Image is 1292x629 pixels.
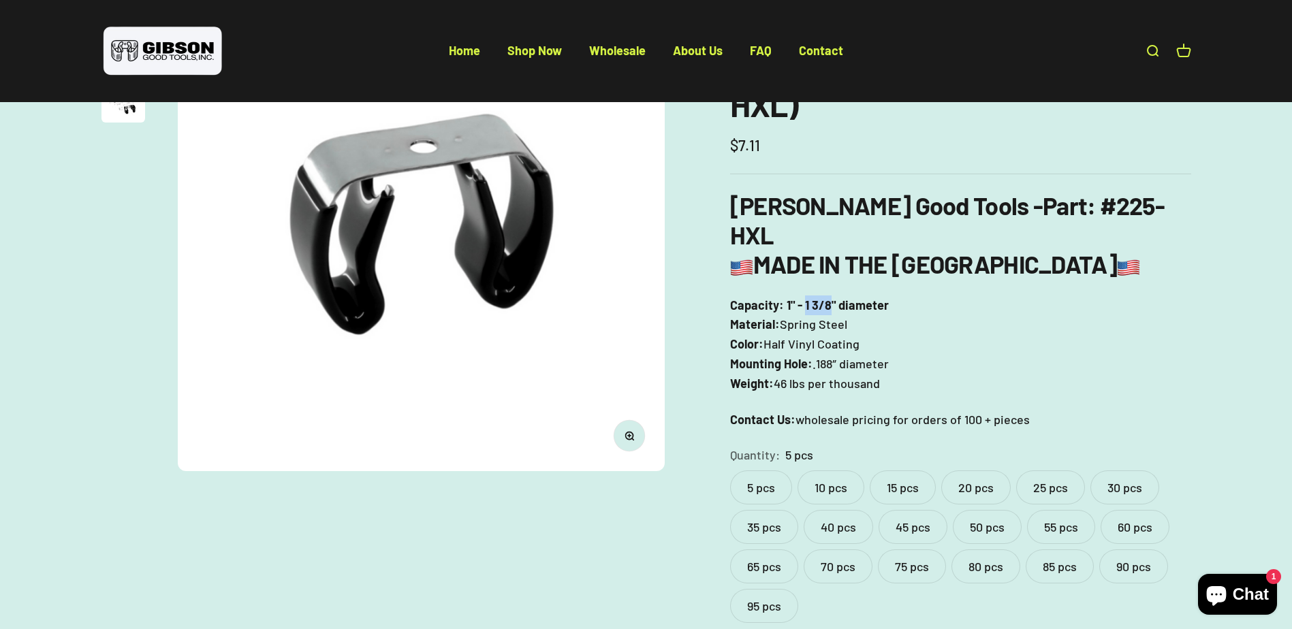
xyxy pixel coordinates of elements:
b: [PERSON_NAME] Good Tools - [730,191,1087,220]
a: FAQ [750,43,772,58]
sale-price: $7.11 [730,133,760,157]
span: Part [1043,191,1087,220]
b: Weight: [730,376,774,391]
span: .188″ diameter [813,354,889,374]
legend: Quantity: [730,445,780,465]
b: : #225-HXL [730,191,1165,249]
h1: Spring Steel Gripper Clip - Half Vinyl Coated - 1"-1 3/8" (#225-HXL) [730,14,1191,122]
b: Material: [730,317,780,332]
a: Contact [799,43,843,58]
img: close up of a spring steel gripper clip, tool clip, durable, secure holding, Excellent corrosion ... [101,83,145,123]
a: About Us [673,43,723,58]
a: Wholesale [589,43,646,58]
b: Color: [730,336,763,351]
button: Go to item 3 [101,83,145,127]
b: MADE IN THE [GEOGRAPHIC_DATA] [730,249,1140,278]
b: Capacity: 1" - 1 3/8" diameter [730,297,889,312]
span: Spring Steel [780,314,847,334]
span: Half Vinyl Coating [763,334,860,354]
p: wholesale pricing for orders of 100 + pieces [730,410,1191,430]
inbox-online-store-chat: Shopify online store chat [1194,574,1281,618]
a: Shop Now [507,43,562,58]
a: Home [449,43,480,58]
b: Mounting Hole: [730,356,813,371]
variant-option-value: 5 pcs [785,445,813,465]
span: 46 lbs per thousand [774,374,880,393]
strong: Contact Us: [730,412,795,427]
